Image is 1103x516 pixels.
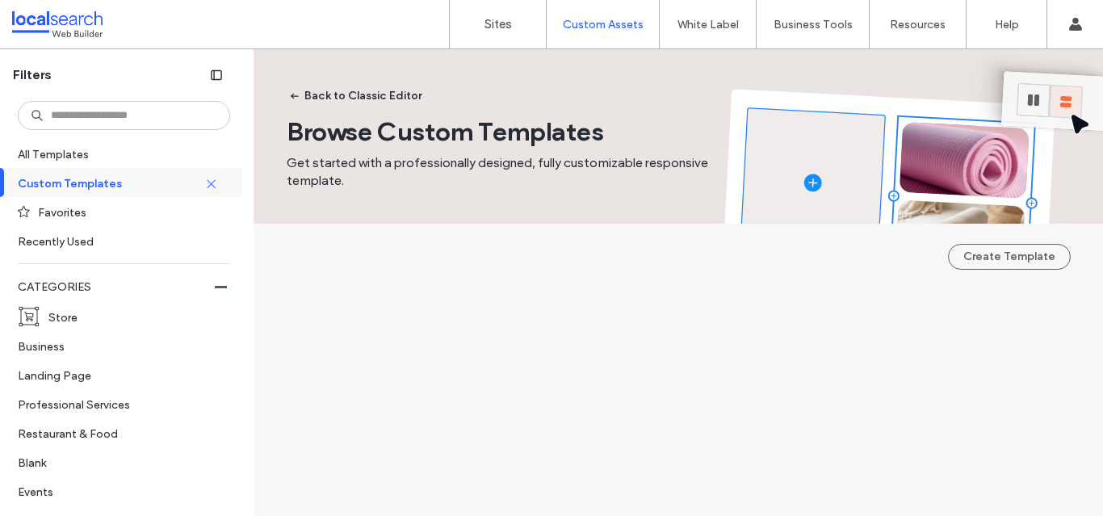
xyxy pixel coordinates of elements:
span: Filters [13,66,52,84]
img: i_cart_boxed [18,305,40,328]
label: All Templates [18,140,227,168]
label: Business [18,332,216,360]
button: Back to Classic Editor [275,83,436,109]
label: Sites [484,17,512,31]
span: Browse Custom Templates [287,115,604,147]
label: Favorites [38,198,216,226]
label: Blank [18,448,216,476]
label: Store [48,303,216,331]
label: CATEGORIES [18,272,215,302]
label: Events [18,477,216,506]
label: Restaurant & Food [18,419,216,447]
label: Professional Services [18,390,216,418]
span: Get started with a professionally designed, fully customizable responsive template. [287,155,708,188]
button: Create Template [948,244,1071,270]
label: Help [995,18,1019,31]
label: White Label [677,18,739,31]
label: Custom Assets [563,18,644,31]
label: Business Tools [774,18,853,31]
label: Resources [890,18,946,31]
label: Landing Page [18,361,216,389]
label: Custom Templates [18,169,205,197]
label: Recently Used [18,227,216,255]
